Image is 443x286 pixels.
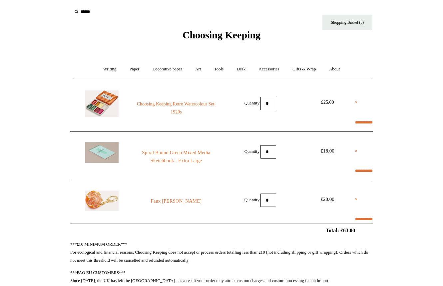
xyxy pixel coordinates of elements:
a: × [355,98,358,106]
a: Shopping Basket (3) [322,15,372,30]
label: Quantity [244,100,260,105]
label: Quantity [244,149,260,154]
a: Paper [124,60,146,78]
a: Tools [208,60,230,78]
a: Decorative paper [147,60,188,78]
a: Faux [PERSON_NAME] [131,197,221,205]
a: Art [189,60,207,78]
a: Writing [97,60,123,78]
a: Gifts & Wrap [286,60,322,78]
a: × [355,195,358,203]
div: £20.00 [312,195,342,203]
a: × [355,147,358,155]
div: £25.00 [312,98,342,106]
a: Accessories [253,60,285,78]
img: Spiral Bound Green Mixed Media Sketchbook - Extra Large [85,142,119,163]
div: £18.00 [312,147,342,155]
img: Choosing Keeping Retro Watercolour Set, 1920s [85,90,119,117]
a: Choosing Keeping Retro Watercolour Set, 1920s [131,100,221,116]
label: Quantity [244,197,260,202]
a: Choosing Keeping [183,35,260,39]
img: Faux Clementine Keyring [85,191,119,211]
a: Spiral Bound Green Mixed Media Sketchbook - Extra Large [131,149,221,165]
span: Choosing Keeping [183,29,260,40]
p: ***£10 MINIMUM ORDER*** For ecological and financial reasons, Choosing Keeping does not accept or... [70,240,373,264]
a: About [323,60,346,78]
h2: Total: £63.00 [55,227,388,234]
a: Desk [231,60,252,78]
